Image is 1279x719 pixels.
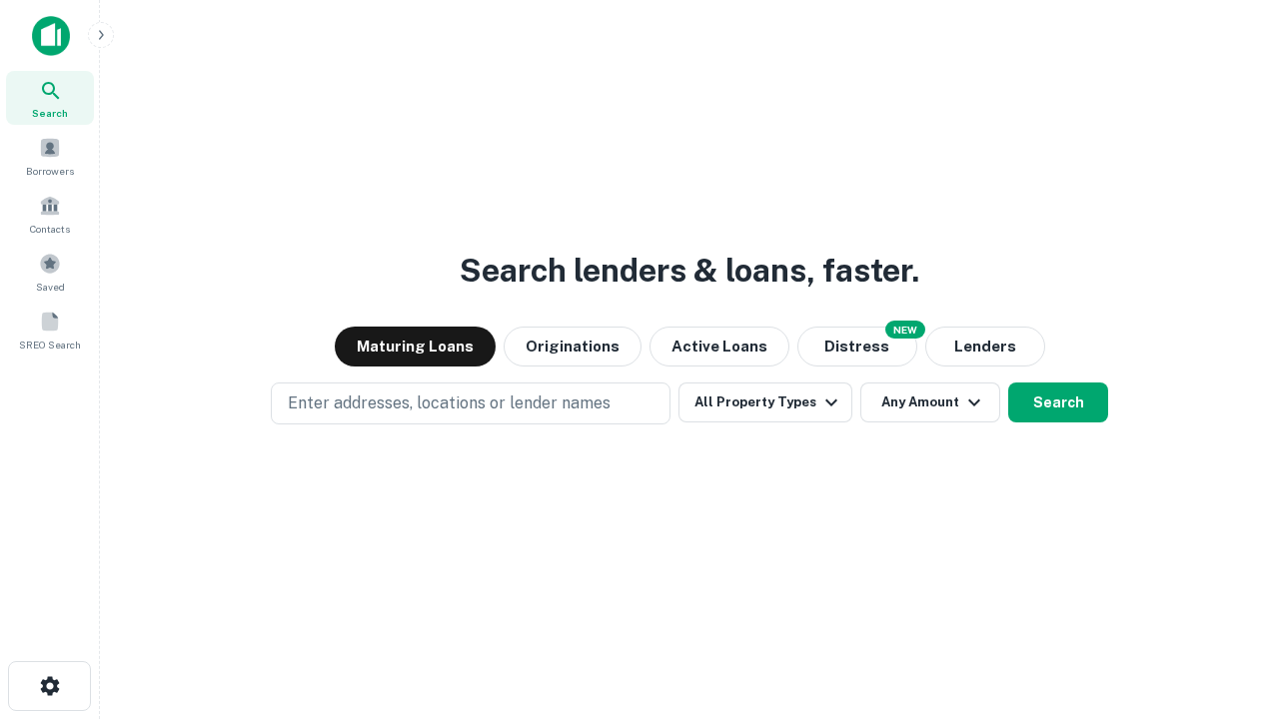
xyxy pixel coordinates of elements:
[460,247,919,295] h3: Search lenders & loans, faster.
[797,327,917,366] button: Search distressed loans with lien and other non-mortgage details.
[19,337,81,353] span: SREO Search
[6,187,94,241] a: Contacts
[271,382,670,424] button: Enter addresses, locations or lender names
[335,327,496,366] button: Maturing Loans
[26,163,74,179] span: Borrowers
[288,391,611,415] p: Enter addresses, locations or lender names
[30,221,70,237] span: Contacts
[860,382,1000,422] button: Any Amount
[649,327,789,366] button: Active Loans
[6,71,94,125] a: Search
[885,321,925,339] div: NEW
[6,245,94,299] a: Saved
[1179,559,1279,655] iframe: Chat Widget
[678,382,852,422] button: All Property Types
[6,303,94,357] a: SREO Search
[36,279,65,295] span: Saved
[1008,382,1108,422] button: Search
[925,327,1045,366] button: Lenders
[32,16,70,56] img: capitalize-icon.png
[32,105,68,121] span: Search
[6,129,94,183] a: Borrowers
[504,327,641,366] button: Originations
